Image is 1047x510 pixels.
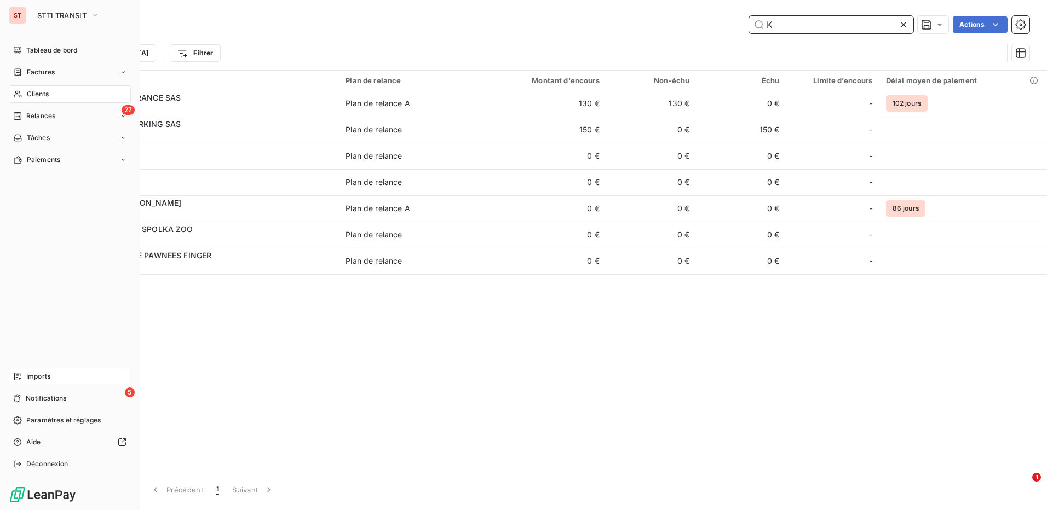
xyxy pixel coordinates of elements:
td: 0 € [696,143,786,169]
div: Plan de relance [346,177,402,188]
img: Logo LeanPay [9,486,77,503]
span: 1 [1032,473,1041,482]
span: 27 [122,105,135,115]
td: 0 € [485,222,606,248]
span: Tâches [27,133,50,143]
td: 0 € [485,169,606,195]
input: Rechercher [749,16,913,33]
span: 5 [125,387,135,397]
div: Plan de relance A [346,203,410,214]
td: 0 € [485,195,606,222]
td: 0 € [606,195,696,222]
button: Suivant [226,478,281,501]
span: Factures [27,67,55,77]
td: 0 € [606,117,696,143]
span: Déconnexion [26,459,68,469]
span: Imports [26,372,50,381]
td: 0 € [696,90,786,117]
td: 0 € [485,248,606,274]
td: 130 € [485,90,606,117]
div: ST [9,7,26,24]
span: 86 jours [886,200,925,217]
span: STTI TRANSIT [37,11,87,20]
span: CPFT01 [76,208,332,219]
div: Échu [703,76,779,85]
span: Paramètres et réglages [26,415,101,425]
div: Plan de relance [346,124,402,135]
div: Montant d'encours [492,76,599,85]
span: Tableau de bord [26,45,77,55]
span: - [869,203,872,214]
span: - [869,124,872,135]
span: CFRAE01 [76,103,332,114]
span: Aide [26,437,41,447]
td: 0 € [606,143,696,169]
span: CGRAV14 [76,130,332,141]
td: 150 € [485,117,606,143]
span: C10INTER [76,156,332,167]
span: SPEAKING IMAGE PAWNEES FINGER [76,251,211,260]
iframe: Intercom live chat [1010,473,1036,499]
td: 0 € [606,248,696,274]
td: 0 € [696,222,786,248]
span: - [869,98,872,109]
td: 130 € [606,90,696,117]
td: 0 € [606,222,696,248]
td: 0 € [696,195,786,222]
td: 0 € [485,143,606,169]
span: 102 jours [886,95,928,112]
span: Relances [26,111,55,121]
td: 0 € [696,248,786,274]
span: - [869,177,872,188]
div: Plan de relance [346,229,402,240]
span: C10SIDAM [76,235,332,246]
button: Actions [953,16,1008,33]
span: Paiements [27,155,60,165]
div: Limite d’encours [793,76,873,85]
div: Plan de relance A [346,98,410,109]
div: Plan de relance [346,256,402,266]
span: 1 [216,484,219,495]
span: C10MARKO [76,182,332,193]
div: Plan de relance [346,150,402,161]
div: Non-échu [613,76,689,85]
td: 0 € [696,169,786,195]
td: 0 € [606,169,696,195]
span: - [869,256,872,266]
button: Précédent [143,478,210,501]
span: CFING01 [76,261,332,272]
button: Filtrer [170,44,220,62]
a: Aide [9,433,131,451]
td: 150 € [696,117,786,143]
button: 1 [210,478,226,501]
span: Clients [27,89,49,99]
span: Notifications [26,393,66,403]
div: Plan de relance [346,76,479,85]
span: - [869,150,872,161]
div: Délai moyen de paiement [886,76,1040,85]
span: - [869,229,872,240]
